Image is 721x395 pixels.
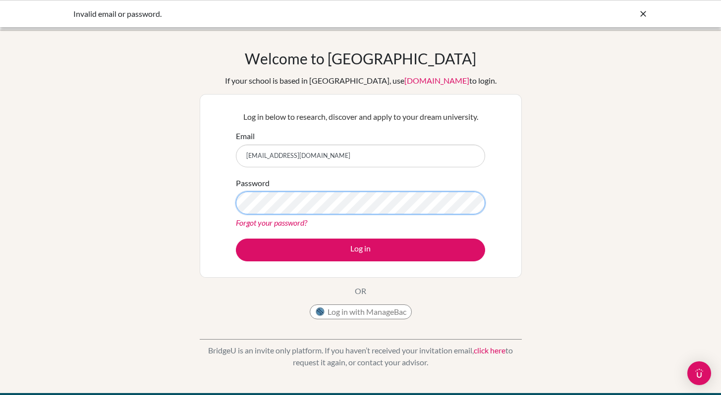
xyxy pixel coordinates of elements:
p: BridgeU is an invite only platform. If you haven’t received your invitation email, to request it ... [200,345,522,368]
a: [DOMAIN_NAME] [404,76,469,85]
p: OR [355,285,366,297]
a: click here [474,346,505,355]
label: Email [236,130,255,142]
div: Open Intercom Messenger [687,361,711,385]
a: Forgot your password? [236,218,307,227]
p: Log in below to research, discover and apply to your dream university. [236,111,485,123]
div: Invalid email or password. [73,8,499,20]
button: Log in [236,239,485,261]
div: If your school is based in [GEOGRAPHIC_DATA], use to login. [225,75,497,87]
button: Log in with ManageBac [310,304,412,319]
label: Password [236,177,270,189]
h1: Welcome to [GEOGRAPHIC_DATA] [245,49,476,67]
